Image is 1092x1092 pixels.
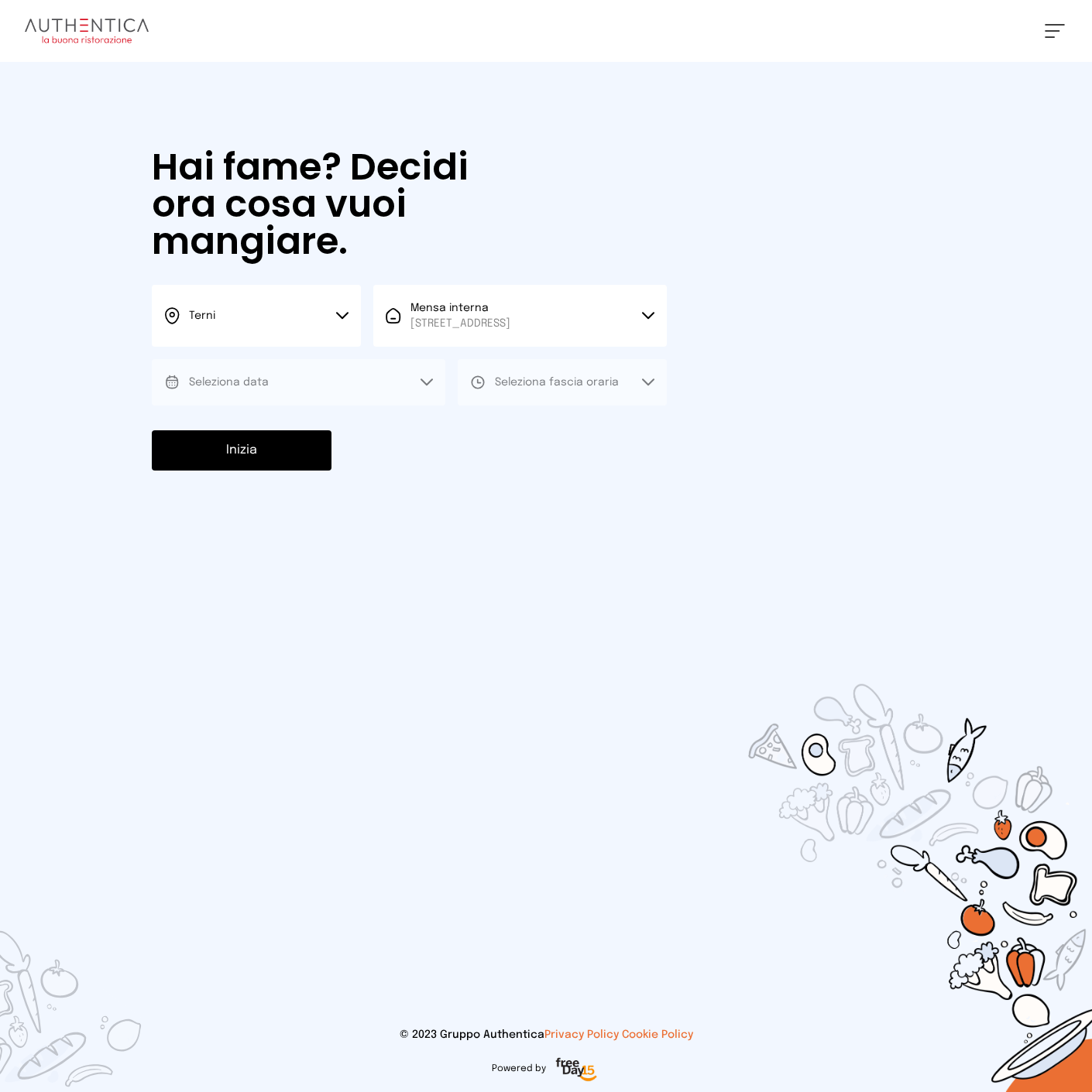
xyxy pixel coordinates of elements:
button: Seleziona fascia oraria [458,359,667,406]
h1: Hai fame? Decidi ora cosa vuoi mangiare. [152,149,538,260]
span: Mensa interna [410,300,510,331]
button: Terni [152,285,361,347]
button: Inizia [152,430,331,471]
span: Seleziona data [189,377,269,388]
img: sticker-selezione-mensa.70a28f7.png [658,595,1092,1092]
span: Seleziona fascia oraria [495,377,619,388]
button: Mensa interna[STREET_ADDRESS] [373,285,667,347]
span: Powered by [492,1063,546,1075]
img: logo-freeday.3e08031.png [552,1055,601,1086]
a: Cookie Policy [622,1029,693,1040]
p: © 2023 Gruppo Authentica [25,1027,1067,1042]
img: logo.8f33a47.png [25,19,149,43]
button: Seleziona data [152,359,445,406]
a: Privacy Policy [544,1029,619,1040]
span: [STREET_ADDRESS] [410,316,510,331]
span: Terni [189,310,215,321]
